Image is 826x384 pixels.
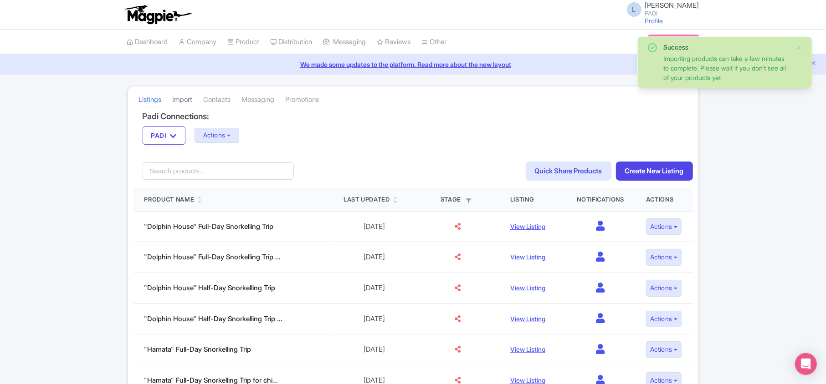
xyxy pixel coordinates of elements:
div: Stage [427,195,488,204]
a: Reviews [377,30,411,55]
a: View Listing [510,284,545,292]
button: Actions [646,218,682,235]
a: Product [228,30,260,55]
a: Messaging [323,30,366,55]
a: Company [179,30,217,55]
th: Notifications [566,188,635,211]
div: Last Updated [344,195,390,204]
a: Profile [645,17,663,25]
span: L [627,2,641,17]
th: Actions [635,188,693,211]
td: [DATE] [333,334,416,365]
a: "Dolphin House" Full-Day Snorkelling Trip ... [144,253,281,261]
i: Filter by stage [466,198,471,203]
button: Actions [646,311,682,328]
a: "Dolphin House" Full-Day Snorkelling Trip [144,222,274,231]
a: L [PERSON_NAME] PADI [621,2,699,16]
button: Actions [195,128,240,143]
button: Close [795,42,803,53]
a: Contacts [204,87,231,112]
th: Listing [499,188,566,211]
h4: Padi Connections: [143,112,684,121]
a: "Dolphin House" Half-Day Snorkelling Trip [144,283,276,292]
a: Distribution [271,30,313,55]
a: "Hamata" Full-Day Snorkelling Trip [144,345,251,354]
a: View Listing [510,345,545,353]
div: Product Name [144,195,195,204]
a: Other [422,30,447,55]
a: View Listing [510,222,545,230]
button: Close announcement [810,59,817,69]
a: Create New Listing [616,162,693,181]
a: Subscription [648,35,699,48]
a: View Listing [510,315,545,323]
button: Actions [646,249,682,266]
img: logo-ab69f6fb50320c5b225c76a69d11143b.png [123,5,193,25]
a: View Listing [510,253,545,261]
input: Search products... [143,162,294,180]
div: Importing products can take a few minutes to complete. Please wait if you don't see all of your p... [663,54,788,82]
div: Open Intercom Messenger [795,353,817,375]
button: Actions [646,280,682,297]
td: [DATE] [333,242,416,273]
td: [DATE] [333,273,416,304]
a: We made some updates to the platform. Read more about the new layout [5,60,821,69]
a: Messaging [242,87,275,112]
button: PADI [143,126,185,145]
a: "Dolphin House" Half-Day Snorkelling Trip ... [144,314,283,323]
button: Actions [646,341,682,358]
a: Quick Share Products [526,162,611,181]
div: Success [663,42,788,52]
a: Listings [139,87,162,112]
span: [PERSON_NAME] [645,1,699,10]
a: Dashboard [127,30,168,55]
td: [DATE] [333,303,416,334]
a: Promotions [286,87,319,112]
a: Import [173,87,193,112]
a: View Listing [510,376,545,384]
td: [DATE] [333,211,416,242]
small: PADI [645,10,699,16]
